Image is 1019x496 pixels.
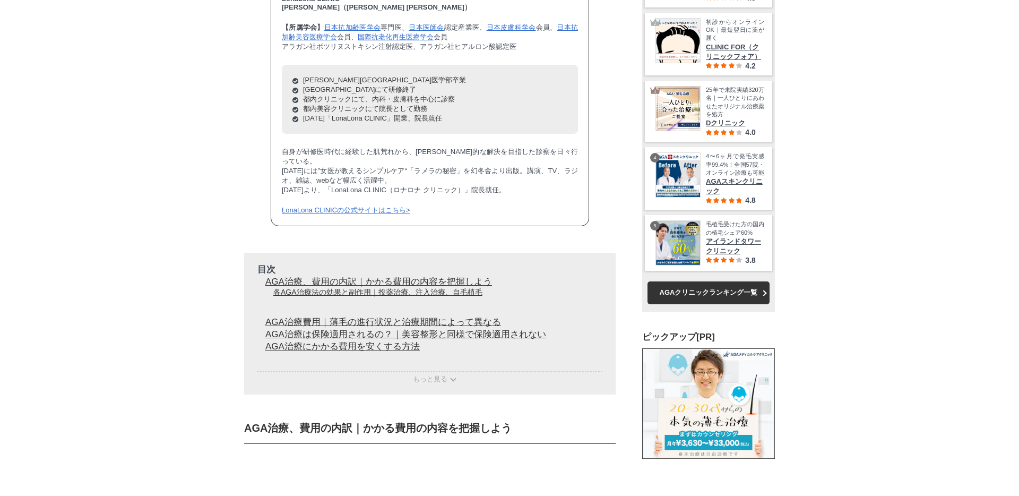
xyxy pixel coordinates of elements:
[642,348,775,459] img: AGAメディカルケアクリニック
[273,288,482,296] a: 各AGA治療法の効果と副作用｜投薬治療、注入治療、自毛植毛
[257,263,602,276] p: 目次
[292,104,567,114] li: 都内美容クリニックにて院長として勤務
[324,23,381,31] a: 日本抗加齢医学会 (opens in a new tab)
[706,118,764,128] span: Dクリニック
[292,114,567,123] li: [DATE]「LonaLona CLINIC」開業、院長就任
[745,256,755,264] span: 3.8
[292,95,567,104] li: 都内クリニックにて、内科・皮膚科を中心に診察
[706,86,764,119] span: 25年で来院実績320万名｜一人ひとりにあわせたオリジナル治療薬を処方
[655,152,764,204] a: AGAスキンクリニック 4〜6ヶ月で発毛実感率99.4%！全国57院・オンライン診療も可能 AGAスキンクリニック 4.8
[656,87,700,131] img: Dクリニック
[265,317,501,327] a: AGA治療費用｜薄毛の進行状況と治療期間によって異なる
[282,23,578,52] p: 専門医、 認定産業医、 会員、 会員、 会員 アラガン社ボツリヌストキシン注射認定医、アラガン社ヒアルロン酸認定医
[655,86,764,137] a: Dクリニック 25年で来院実績320万名｜一人ひとりにあわせたオリジナル治療薬を処方 Dクリニック 4.0
[282,206,410,214] a: LonaLona CLINICの公式サイトは￼こちら (opens in a new tab)
[487,23,536,31] a: 日本皮膚科学会 (opens in a new tab)
[292,75,567,85] li: [PERSON_NAME][GEOGRAPHIC_DATA]医学部卒業
[655,18,764,70] a: クリニックフォア 初診からオンラインOK｜最短翌日に薬が届く CLINIC FOR（クリニックフォア） 4.2
[413,375,447,383] span: もっと見る
[706,152,764,177] span: 4〜6ヶ月で発毛実感率99.4%！全国57院・オンライン診療も可能
[358,33,434,41] a: 国際抗老化再生医療学会 (opens in a new tab)
[656,153,700,197] img: AGAスキンクリニック
[244,422,512,434] span: AGA治療、費用の内訳｜かかる費用の内容を把握しよう
[647,281,770,304] a: AGAクリニックランキング一覧
[265,329,546,339] a: AGA治療は保険適用されるの？｜美容整形と同様で保険適用されない
[292,85,567,95] li: [GEOGRAPHIC_DATA]にて研修終了
[706,237,764,256] span: アイランドタワークリニック
[706,220,764,237] span: 毛植毛受けた方の国内の植毛シェア60%
[745,62,755,70] span: 4.2
[656,19,700,63] img: クリニックフォア
[265,341,420,352] a: AGA治療にかかる費用を安くする方法
[706,177,764,196] span: AGAスキンクリニック
[656,221,700,265] img: アイランドタワークリニック
[745,128,755,136] span: 4.0
[655,220,764,266] a: アイランドタワークリニック 毛植毛受けた方の国内の植毛シェア60% アイランドタワークリニック 3.8
[282,3,471,11] strong: [PERSON_NAME]（[PERSON_NAME] [PERSON_NAME]）
[642,331,775,343] h3: ピックアップ[PR]
[409,23,444,31] a: 日本医師会 (opens in a new tab)
[282,23,324,31] strong: 【所属学会】
[745,196,755,204] span: 4.8
[282,147,578,195] p: 自身が研修医時代に経験した肌荒れから、[PERSON_NAME]的な解決を目指した診察を日々行っている。 [DATE]には”女医が教えるシンプルケア“「ラメラの秘密」を幻冬舎より出版。講演、TV...
[706,42,764,62] span: CLINIC FOR（クリニックフォア）
[265,277,492,287] a: AGA治療、費用の内訳｜かかる費用の内容を把握しよう
[706,18,764,42] span: 初診からオンラインOK｜最短翌日に薬が届く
